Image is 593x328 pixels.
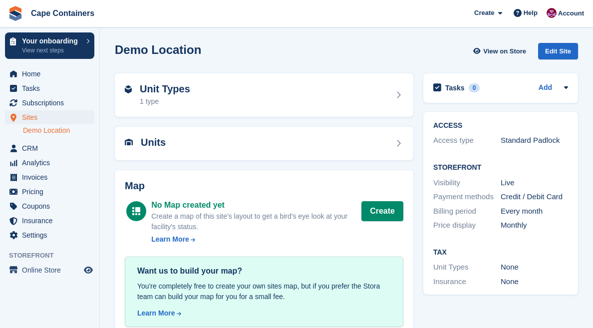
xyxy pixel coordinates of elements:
span: CRM [22,141,82,155]
div: None [501,276,568,288]
div: You're completely free to create your own sites map, but if you prefer the Stora team can build y... [137,281,391,302]
a: menu [5,214,94,228]
img: unit-type-icn-2b2737a686de81e16bb02015468b77c625bbabd49415b5ef34ead5e3b44a266d.svg [125,85,132,93]
span: Sites [22,110,82,124]
a: menu [5,263,94,277]
span: Help [524,8,538,18]
a: menu [5,199,94,213]
div: Edit Site [538,43,578,59]
span: Invoices [22,170,82,184]
span: Create [474,8,494,18]
h2: Tasks [445,83,465,92]
div: Every month [501,206,568,217]
a: menu [5,110,94,124]
div: 1 type [140,96,190,107]
span: Account [558,8,584,18]
a: menu [5,96,94,110]
img: Matt Dollisson [547,8,557,18]
img: unit-icn-7be61d7bf1b0ce9d3e12c5938cc71ed9869f7b940bace4675aadf7bd6d80202e.svg [125,139,133,146]
div: Live [501,177,568,189]
div: No Map created yet [151,199,361,211]
div: Price display [433,220,501,231]
a: Learn More [151,234,361,245]
a: menu [5,170,94,184]
a: Units [115,127,413,160]
img: map-icn-white-8b231986280072e83805622d3debb4903e2986e43859118e7b4002611c8ef794.svg [132,207,140,215]
a: Learn More [137,308,391,319]
span: Tasks [22,81,82,95]
span: Online Store [22,263,82,277]
h2: Units [141,137,166,148]
a: Unit Types 1 type [115,73,413,117]
h2: Map [125,180,403,192]
div: 0 [469,83,480,92]
a: Your onboarding View next steps [5,32,94,59]
h2: Tax [433,249,568,257]
div: Create a map of this site's layout to get a bird's eye look at your facility's status. [151,211,361,232]
a: menu [5,228,94,242]
p: View next steps [22,46,81,55]
a: Add [539,82,552,94]
button: Create [361,201,403,221]
a: menu [5,81,94,95]
span: Subscriptions [22,96,82,110]
div: Standard Padlock [501,135,568,146]
span: Settings [22,228,82,242]
h2: Storefront [433,164,568,172]
span: Analytics [22,156,82,170]
h2: ACCESS [433,122,568,130]
div: Visibility [433,177,501,189]
a: menu [5,156,94,170]
h2: Unit Types [140,83,190,95]
span: Coupons [22,199,82,213]
a: Edit Site [538,43,578,63]
div: None [501,262,568,273]
span: Home [22,67,82,81]
a: menu [5,141,94,155]
span: View on Store [483,46,526,56]
a: View on Store [472,43,530,59]
a: Demo Location [23,126,94,135]
a: menu [5,67,94,81]
h2: Demo Location [115,43,201,56]
div: Insurance [433,276,501,288]
div: Credit / Debit Card [501,191,568,203]
div: Want us to build your map? [137,265,391,277]
div: Billing period [433,206,501,217]
span: Storefront [9,251,99,261]
a: menu [5,185,94,199]
div: Access type [433,135,501,146]
div: Unit Types [433,262,501,273]
span: Pricing [22,185,82,199]
a: Cape Containers [27,5,98,21]
div: Learn More [137,308,175,319]
span: Insurance [22,214,82,228]
div: Learn More [151,234,189,245]
div: Payment methods [433,191,501,203]
p: Your onboarding [22,37,81,44]
div: Monthly [501,220,568,231]
a: Preview store [82,264,94,276]
img: stora-icon-8386f47178a22dfd0bd8f6a31ec36ba5ce8667c1dd55bd0f319d3a0aa187defe.svg [8,6,23,21]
